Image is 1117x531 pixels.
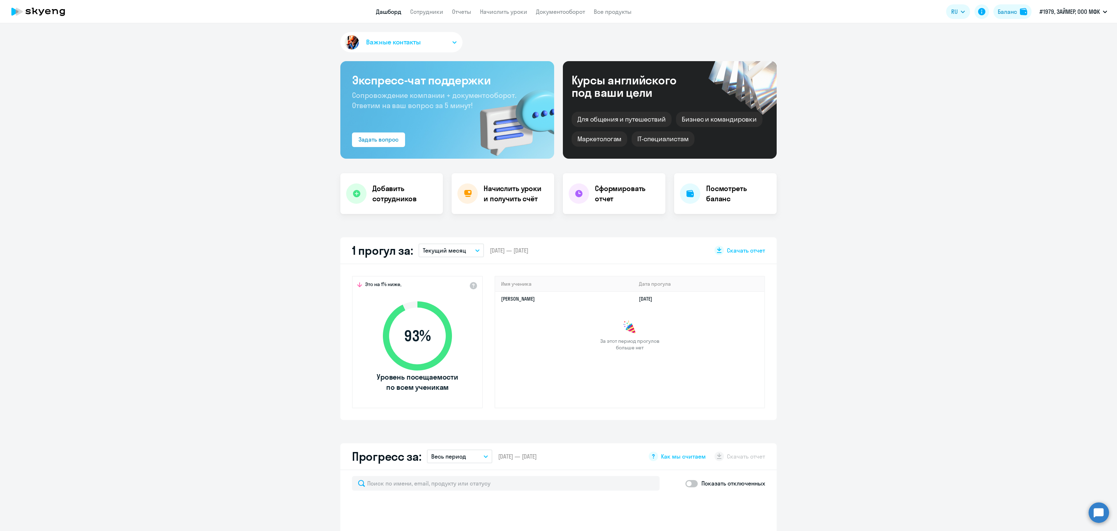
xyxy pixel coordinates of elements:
span: Сопровождение компании + документооборот. Ответим на ваш вопрос за 5 минут! [352,91,516,110]
h4: Сформировать отчет [595,183,660,204]
a: [PERSON_NAME] [501,296,535,302]
span: [DATE] — [DATE] [498,452,537,460]
div: Бизнес и командировки [676,112,762,127]
a: Отчеты [452,8,471,15]
button: RU [946,4,970,19]
div: Маркетологам [572,131,627,147]
div: Баланс [998,7,1017,16]
h2: 1 прогул за: [352,243,413,258]
a: [DATE] [639,296,658,302]
h3: Экспресс-чат поддержки [352,73,543,87]
div: Курсы английского под ваши цели [572,74,696,99]
img: avatar [343,34,360,51]
button: #1979, ЗАЙМЕР, ООО МФК [1036,3,1111,20]
div: IT-специалистам [632,131,694,147]
span: 93 % [376,327,459,345]
button: Балансbalance [993,4,1032,19]
span: Скачать отчет [727,246,765,254]
p: #1979, ЗАЙМЕР, ООО МФК [1040,7,1100,16]
a: Сотрудники [410,8,443,15]
h4: Добавить сотрудников [372,183,437,204]
h4: Посмотреть баланс [706,183,771,204]
span: За этот период прогулов больше нет [599,338,660,351]
img: balance [1020,8,1027,15]
button: Важные контакты [340,32,463,52]
span: RU [951,7,958,16]
a: Все продукты [594,8,632,15]
a: Дашборд [376,8,401,15]
p: Весь период [431,452,466,461]
input: Поиск по имени, email, продукту или статусу [352,476,660,491]
a: Документооборот [536,8,585,15]
button: Текущий месяц [419,243,484,257]
div: Задать вопрос [359,135,399,144]
p: Текущий месяц [423,246,466,255]
th: Дата прогула [633,277,764,292]
span: Важные контакты [366,37,421,47]
a: Начислить уроки [480,8,527,15]
img: bg-img [469,77,554,159]
span: Как мы считаем [661,452,706,460]
span: [DATE] — [DATE] [490,246,528,254]
th: Имя ученика [495,277,633,292]
div: Для общения и путешествий [572,112,672,127]
button: Весь период [427,449,492,463]
button: Задать вопрос [352,132,405,147]
h2: Прогресс за: [352,449,421,464]
span: Это на 1% ниже, [365,281,401,290]
span: Уровень посещаемости по всем ученикам [376,372,459,392]
p: Показать отключенных [701,479,765,488]
img: congrats [622,320,637,335]
h4: Начислить уроки и получить счёт [484,183,547,204]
